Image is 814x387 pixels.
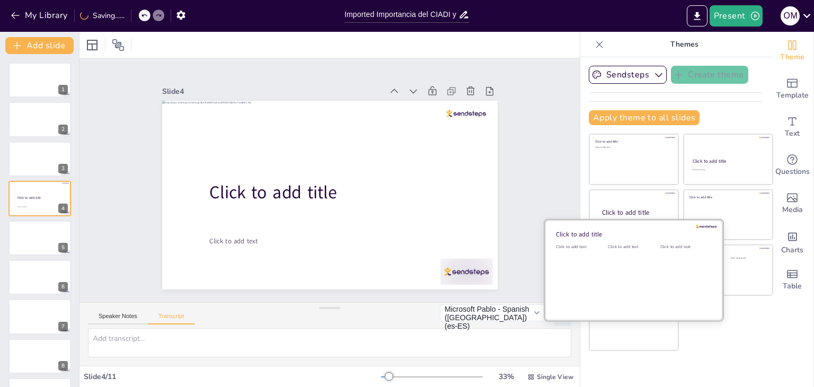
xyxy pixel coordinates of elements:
span: Questions [775,166,810,178]
div: Click to add title [689,250,765,254]
div: Click to add title [693,158,763,164]
div: 8 [58,361,68,371]
div: 2 [8,102,71,137]
div: 4 [58,204,68,213]
span: Theme [780,51,804,63]
span: Text [785,128,800,139]
div: Saving...... [80,11,125,21]
div: Click to add title [689,195,765,199]
div: Change the overall theme [771,32,813,70]
div: Click to add text [660,244,708,250]
div: 3 [8,142,71,177]
button: Microsoft Pablo - Spanish ([GEOGRAPHIC_DATA]) (es-ES) [440,304,546,321]
span: Click to add title [218,110,335,204]
div: 33 % [493,372,519,382]
button: Export to PowerPoint [687,5,707,27]
div: Get real-time input from your audience [771,146,813,184]
button: Apply theme to all slides [589,110,700,125]
div: Click to add title [556,230,707,239]
span: Charts [781,244,803,256]
div: 4 [8,181,71,216]
span: Table [783,280,802,292]
div: 6 [8,260,71,295]
input: Insert title [344,7,458,22]
button: O M [781,5,800,27]
button: Present [710,5,763,27]
div: Layout [84,37,101,54]
div: 1 [58,85,68,94]
div: Add ready made slides [771,70,813,108]
div: 5 [58,243,68,252]
div: Click to add text [731,257,764,260]
div: 2 [58,125,68,134]
span: Media [782,204,803,216]
button: Sendsteps [589,66,667,84]
div: 8 [8,339,71,374]
button: Add slide [5,37,74,54]
div: Add charts and graphs [771,223,813,261]
button: Speaker Notes [88,313,148,324]
p: Themes [608,32,760,57]
div: Add a table [771,261,813,299]
div: Click to add text [692,169,763,171]
div: Click to add text [556,244,604,250]
span: Template [776,90,809,101]
div: 7 [8,299,71,334]
span: Click to add text [194,155,238,190]
div: 6 [58,282,68,292]
div: 7 [58,322,68,331]
button: My Library [8,7,72,24]
div: Click to add text [608,244,656,250]
button: Transcript [148,313,195,324]
div: 3 [58,164,68,173]
span: Click to add text [17,206,26,208]
div: Click to add title [595,139,671,144]
div: Slide 4 / 11 [84,372,381,382]
div: Slide 4 [243,5,428,143]
button: Create theme [671,66,748,84]
span: Click to add title [17,196,41,200]
div: Add images, graphics, shapes or video [771,184,813,223]
div: Click to add text [595,146,671,149]
div: 5 [8,221,71,256]
span: Position [112,39,125,51]
div: Click to add title [602,208,670,217]
div: Add text boxes [771,108,813,146]
div: 1 [8,63,71,98]
div: O M [781,6,800,25]
span: Single View [537,373,573,381]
